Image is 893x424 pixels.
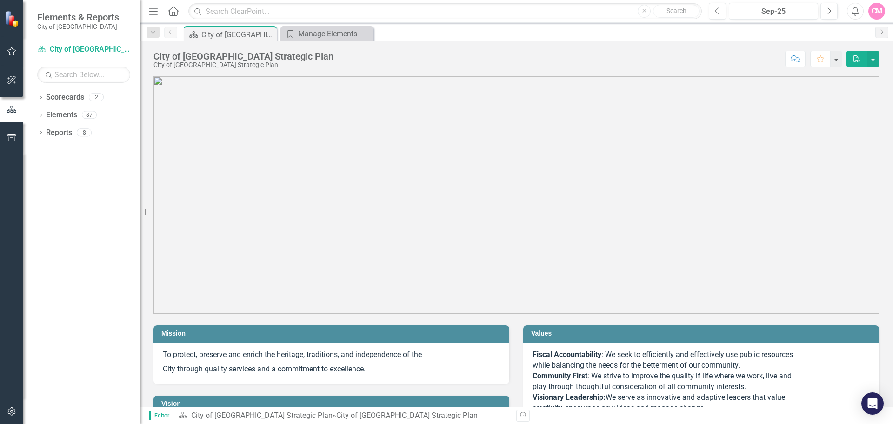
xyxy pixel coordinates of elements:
input: Search ClearPoint... [188,3,702,20]
span: Search [666,7,686,14]
a: Elements [46,110,77,121]
b: Community First [533,371,587,380]
b: Visionary Leadership: [533,393,606,402]
button: Search [653,5,700,18]
p: City through quality services and a commitment to excellence. [163,362,500,375]
a: Manage Elements [283,28,371,40]
div: Open Intercom Messenger [861,392,884,415]
h3: Mission [161,330,505,337]
h3: Values [531,330,874,337]
div: » [178,411,509,421]
p: To protect, preserve and enrich the heritage, traditions, and independence of the [163,350,500,362]
small: City of [GEOGRAPHIC_DATA] [37,23,119,30]
img: mceclip0%20v5.png [153,76,879,314]
span: Elements & Reports [37,12,119,23]
a: Scorecards [46,92,84,103]
div: Sep-25 [732,6,815,17]
div: City of [GEOGRAPHIC_DATA] Strategic Plan [153,51,333,61]
div: 2 [89,94,104,101]
div: City of [GEOGRAPHIC_DATA] Strategic Plan [201,29,274,40]
input: Search Below... [37,67,130,83]
a: Reports [46,128,72,138]
b: Fiscal Accountability [533,350,601,359]
div: 8 [77,128,92,136]
button: CM [868,3,885,20]
img: ClearPoint Strategy [5,11,21,27]
a: City of [GEOGRAPHIC_DATA] Strategic Plan [191,411,333,420]
button: Sep-25 [729,3,818,20]
div: City of [GEOGRAPHIC_DATA] Strategic Plan [336,411,478,420]
a: City of [GEOGRAPHIC_DATA] Strategic Plan [37,44,130,55]
div: City of [GEOGRAPHIC_DATA] Strategic Plan [153,61,333,68]
div: 87 [82,111,97,119]
h3: Vision [161,400,505,407]
div: Manage Elements [298,28,371,40]
span: Editor [149,411,173,420]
